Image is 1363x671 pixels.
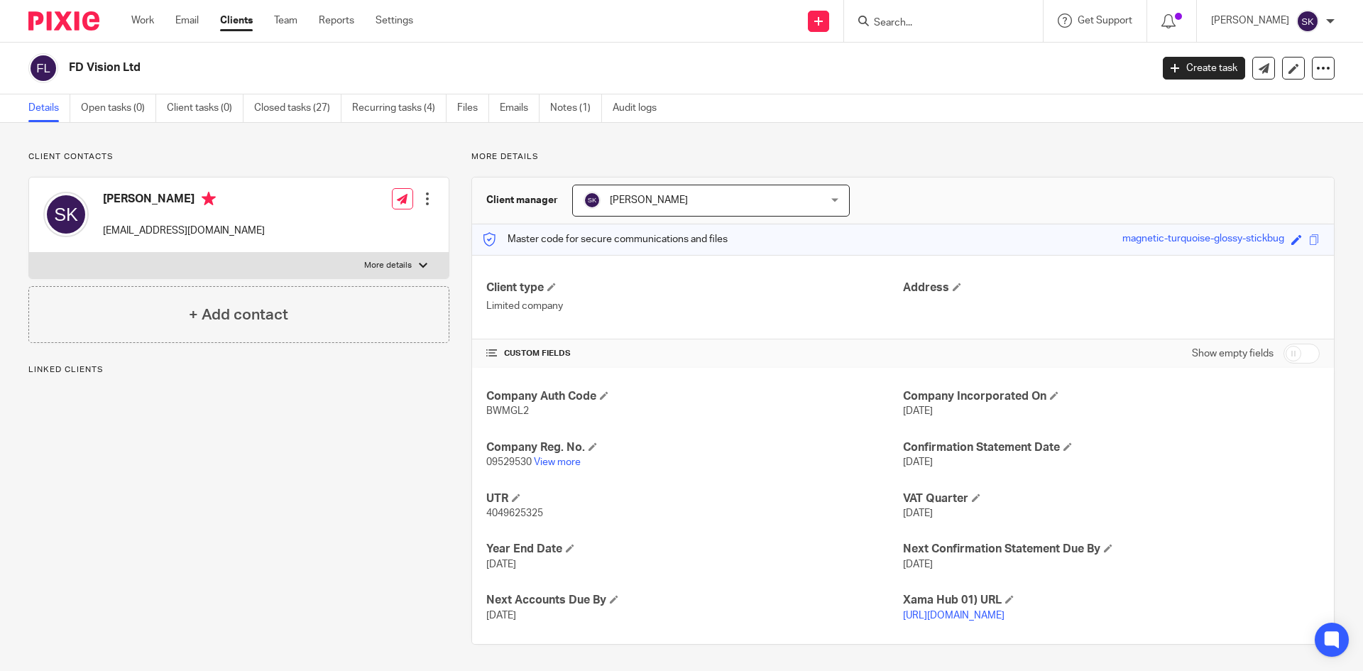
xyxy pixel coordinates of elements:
a: Client tasks (0) [167,94,243,122]
a: Reports [319,13,354,28]
p: [EMAIL_ADDRESS][DOMAIN_NAME] [103,224,265,238]
span: [DATE] [903,508,933,518]
img: svg%3E [28,53,58,83]
h4: + Add contact [189,304,288,326]
a: Emails [500,94,540,122]
h4: Next Confirmation Statement Due By [903,542,1320,557]
p: [PERSON_NAME] [1211,13,1289,28]
span: [DATE] [903,560,933,569]
span: [DATE] [486,560,516,569]
a: Recurring tasks (4) [352,94,447,122]
a: Settings [376,13,413,28]
p: More details [364,260,412,271]
a: Create task [1163,57,1245,80]
p: Client contacts [28,151,449,163]
a: Audit logs [613,94,667,122]
p: Linked clients [28,364,449,376]
img: svg%3E [43,192,89,237]
span: BWMGL2 [486,406,529,416]
p: Master code for secure communications and files [483,232,728,246]
h4: Client type [486,280,903,295]
h4: Address [903,280,1320,295]
img: svg%3E [584,192,601,209]
a: Team [274,13,297,28]
span: [DATE] [903,406,933,416]
h4: VAT Quarter [903,491,1320,506]
a: Details [28,94,70,122]
h4: [PERSON_NAME] [103,192,265,209]
h4: Year End Date [486,542,903,557]
a: Clients [220,13,253,28]
a: Work [131,13,154,28]
span: 09529530 [486,457,532,467]
h4: UTR [486,491,903,506]
a: View more [534,457,581,467]
h4: CUSTOM FIELDS [486,348,903,359]
h4: Xama Hub 01) URL [903,593,1320,608]
h2: FD Vision Ltd [69,60,927,75]
a: Email [175,13,199,28]
h4: Company Reg. No. [486,440,903,455]
i: Primary [202,192,216,206]
h4: Company Incorporated On [903,389,1320,404]
span: [PERSON_NAME] [610,195,688,205]
a: [URL][DOMAIN_NAME] [903,611,1005,621]
span: Get Support [1078,16,1132,26]
a: Open tasks (0) [81,94,156,122]
a: Files [457,94,489,122]
h4: Next Accounts Due By [486,593,903,608]
p: More details [471,151,1335,163]
p: Limited company [486,299,903,313]
h4: Company Auth Code [486,389,903,404]
input: Search [872,17,1000,30]
span: [DATE] [486,611,516,621]
h4: Confirmation Statement Date [903,440,1320,455]
span: 4049625325 [486,508,543,518]
a: Notes (1) [550,94,602,122]
img: Pixie [28,11,99,31]
span: [DATE] [903,457,933,467]
h3: Client manager [486,193,558,207]
a: Closed tasks (27) [254,94,341,122]
div: magnetic-turquoise-glossy-stickbug [1122,231,1284,248]
img: svg%3E [1296,10,1319,33]
label: Show empty fields [1192,347,1274,361]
